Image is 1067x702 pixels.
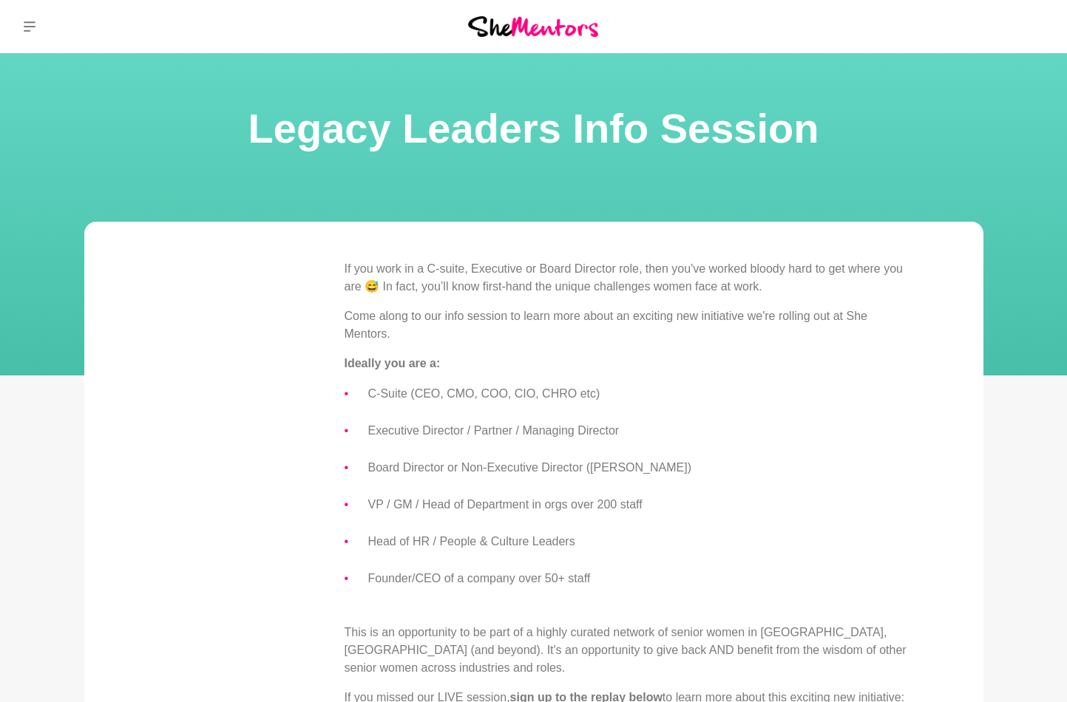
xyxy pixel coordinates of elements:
[368,495,912,514] li: VP / GM / Head of Department in orgs over 200 staff
[368,384,912,403] li: C-Suite (CEO, CMO, COO, CIO, CHRO etc)
[368,532,912,551] li: Head of HR / People & Culture Leaders
[345,260,912,296] p: If you work in a C-suite, Executive or Board Director role, then you've worked bloody hard to get...
[468,16,598,36] img: She Mentors Logo
[345,307,912,343] p: Come along to our info session to learn more about an exciting new initiative we're rolling out a...
[18,100,1049,157] h1: Legacy Leaders Info Session
[345,357,441,369] strong: Ideally you are a:
[368,569,912,588] li: Founder/CEO of a company over 50+ staff
[345,624,912,677] p: This is an opportunity to be part of a highly curated network of senior women in [GEOGRAPHIC_DATA...
[368,458,912,477] li: Board Director or Non-Executive Director ([PERSON_NAME])
[1014,9,1049,44] a: Ali Adey
[368,421,912,440] li: Executive Director / Partner / Managing Director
